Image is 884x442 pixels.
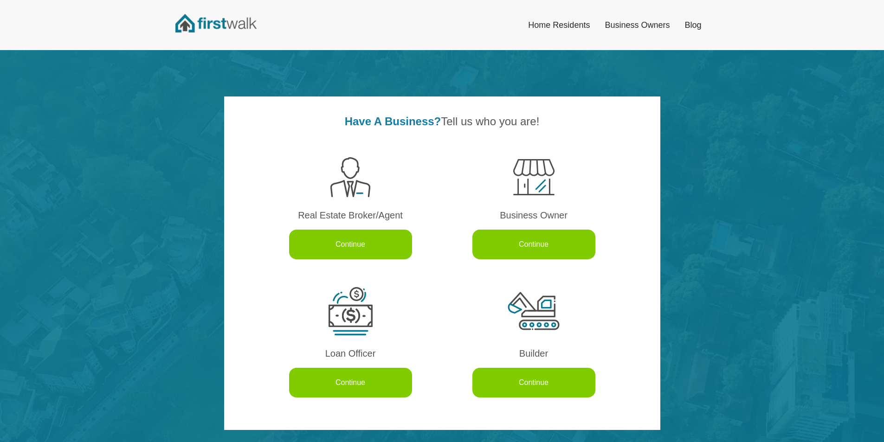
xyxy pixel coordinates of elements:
[330,157,370,197] img: realtor.png
[273,208,428,222] div: Real Estate Broker/Agent
[259,115,626,128] h2: Tell us who you are!
[456,346,612,360] div: Builder
[289,368,412,397] a: Continue
[513,159,555,195] img: business-owner.png
[329,287,373,335] img: loan-officer.png
[345,115,441,128] strong: Have A Business?
[508,292,560,330] img: builder.png
[597,15,677,35] a: Business Owners
[677,15,709,35] a: Blog
[472,368,595,397] a: Continue
[273,346,428,360] div: Loan Officer
[289,230,412,259] a: Continue
[472,230,595,259] a: Continue
[521,15,597,35] a: Home Residents
[175,14,257,32] img: FirstWalk
[456,208,612,222] div: Business Owner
